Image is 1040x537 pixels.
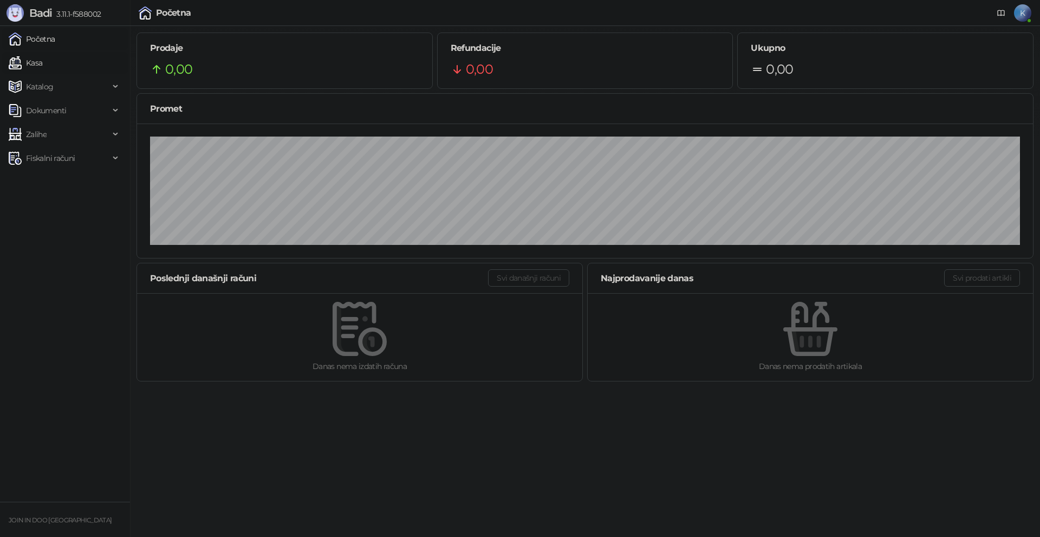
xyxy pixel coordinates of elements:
[601,271,944,285] div: Najprodavanije danas
[488,269,569,287] button: Svi današnji računi
[9,28,55,50] a: Početna
[150,271,488,285] div: Poslednji današnji računi
[9,52,42,74] a: Kasa
[150,102,1020,115] div: Promet
[751,42,1020,55] h5: Ukupno
[766,59,793,80] span: 0,00
[156,9,191,17] div: Početna
[944,269,1020,287] button: Svi prodati artikli
[605,360,1016,372] div: Danas nema prodatih artikala
[466,59,493,80] span: 0,00
[26,76,54,98] span: Katalog
[26,147,75,169] span: Fiskalni računi
[29,7,52,20] span: Badi
[52,9,101,19] span: 3.11.1-f588002
[451,42,720,55] h5: Refundacije
[9,516,112,524] small: JOIN IN DOO [GEOGRAPHIC_DATA]
[165,59,192,80] span: 0,00
[1014,4,1031,22] span: K
[154,360,565,372] div: Danas nema izdatih računa
[150,42,419,55] h5: Prodaje
[26,124,47,145] span: Zalihe
[992,4,1010,22] a: Dokumentacija
[6,4,24,22] img: Logo
[26,100,66,121] span: Dokumenti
